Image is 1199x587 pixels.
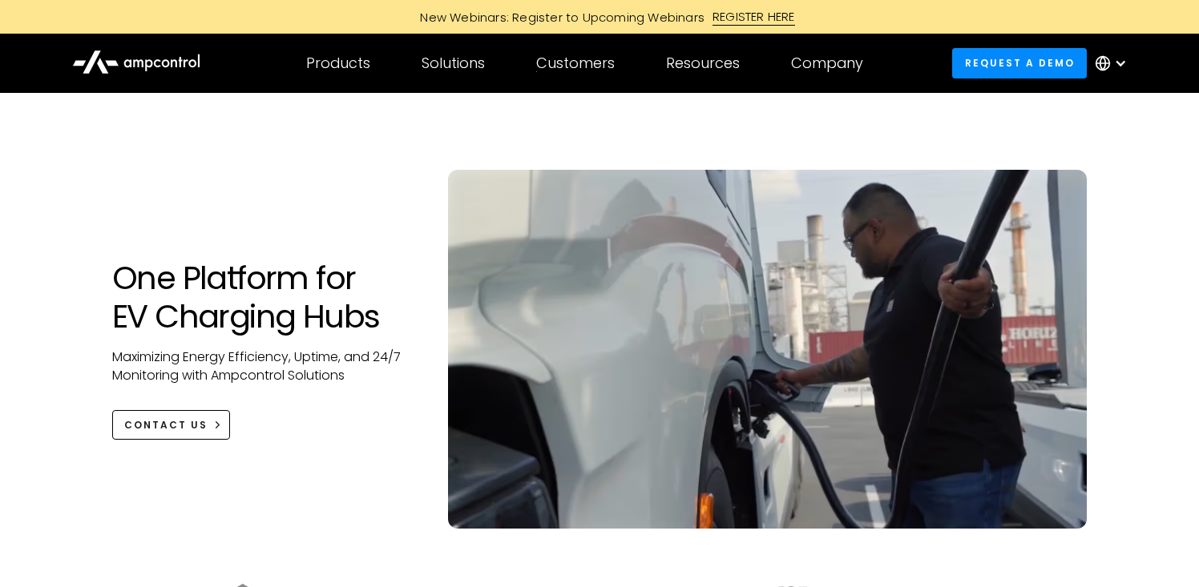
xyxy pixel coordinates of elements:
div: Company [791,54,863,72]
h1: One Platform for EV Charging Hubs [112,259,416,336]
div: Products [306,54,370,72]
a: Request a demo [952,48,1087,78]
div: Resources [666,54,740,72]
div: Customers [536,54,615,72]
div: CONTACT US [124,418,208,432]
div: REGISTER HERE [713,8,795,26]
a: CONTACT US [112,410,230,440]
div: New Webinars: Register to Upcoming Webinars [404,9,713,26]
div: Solutions [422,54,485,72]
a: New Webinars: Register to Upcoming WebinarsREGISTER HERE [239,8,960,26]
p: Maximizing Energy Efficiency, Uptime, and 24/7 Monitoring with Ampcontrol Solutions [112,348,416,384]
